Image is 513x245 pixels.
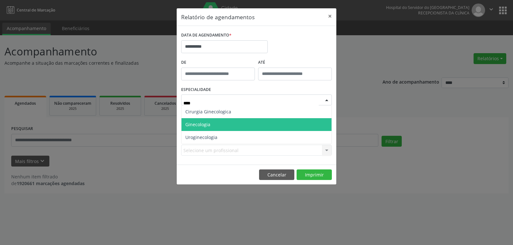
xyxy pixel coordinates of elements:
label: De [181,58,255,68]
span: Uroginecologia [185,134,217,140]
span: Ginecologia [185,121,210,127]
span: Cirurgia Ginecologica [185,109,231,115]
h5: Relatório de agendamentos [181,13,255,21]
label: ESPECIALIDADE [181,85,211,95]
label: ATÉ [258,58,332,68]
button: Close [324,8,336,24]
label: DATA DE AGENDAMENTO [181,30,231,40]
button: Imprimir [297,169,332,180]
button: Cancelar [259,169,294,180]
